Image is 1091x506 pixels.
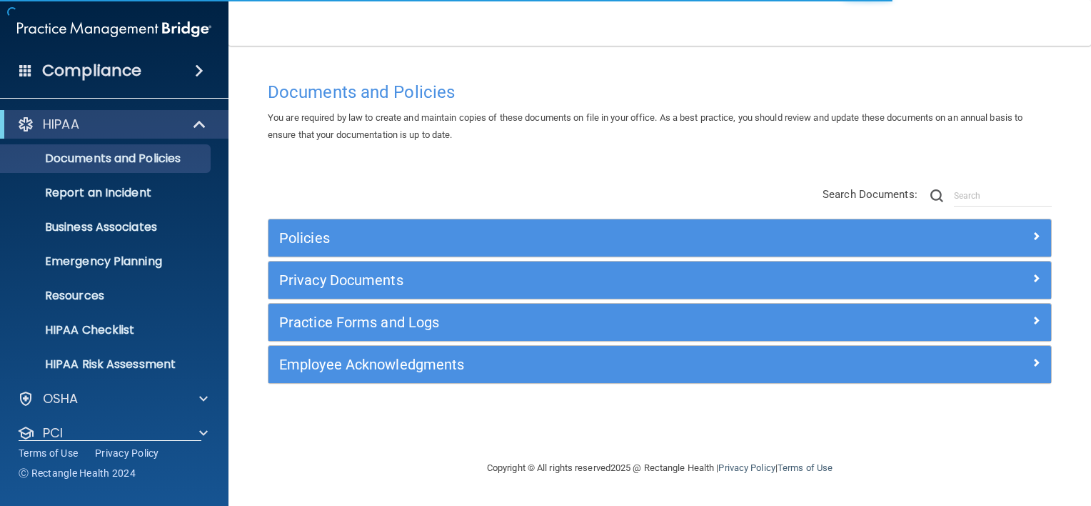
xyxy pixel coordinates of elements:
p: HIPAA Risk Assessment [9,357,204,372]
h4: Documents and Policies [268,83,1052,101]
p: HIPAA [43,116,79,133]
span: Search Documents: [823,188,917,201]
div: Copyright © All rights reserved 2025 @ Rectangle Health | | [399,445,920,491]
a: Policies [279,227,1040,249]
a: Terms of Use [778,462,833,473]
p: Resources [9,289,204,303]
a: Privacy Policy [95,446,159,460]
img: ic-search.3b580494.png [930,189,943,202]
p: Documents and Policies [9,152,204,166]
a: PCI [17,425,208,442]
a: Employee Acknowledgments [279,353,1040,376]
p: Business Associates [9,220,204,234]
p: Report an Incident [9,186,204,200]
img: PMB logo [17,15,211,44]
h5: Employee Acknowledgments [279,357,845,372]
iframe: Drift Widget Chat Controller [845,428,1074,485]
p: OSHA [43,390,79,407]
span: Ⓒ Rectangle Health 2024 [19,466,136,480]
h5: Policies [279,230,845,246]
span: You are required by law to create and maintain copies of these documents on file in your office. ... [268,112,1022,140]
h5: Practice Forms and Logs [279,314,845,330]
a: Privacy Documents [279,269,1040,292]
a: HIPAA [17,116,207,133]
a: OSHA [17,390,208,407]
a: Terms of Use [19,446,78,460]
p: Emergency Planning [9,254,204,269]
input: Search [954,185,1052,207]
p: PCI [43,425,63,442]
a: Privacy Policy [718,462,775,473]
p: HIPAA Checklist [9,323,204,337]
h4: Compliance [42,61,141,81]
a: Practice Forms and Logs [279,311,1040,334]
h5: Privacy Documents [279,272,845,288]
